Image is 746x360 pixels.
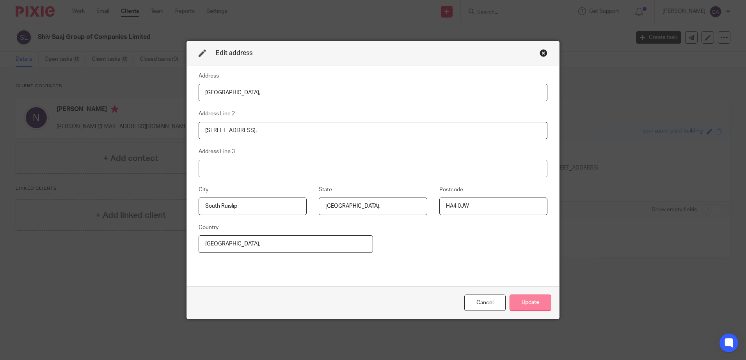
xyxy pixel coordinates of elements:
label: City [199,186,208,194]
label: State [319,186,332,194]
button: Update [510,295,551,311]
span: Edit address [216,50,252,56]
div: Close this dialog window [540,49,547,57]
div: Close this dialog window [464,295,506,311]
label: Postcode [439,186,463,194]
label: Address Line 2 [199,110,235,118]
label: Address [199,72,219,80]
label: Address Line 3 [199,148,235,155]
label: Country [199,224,218,231]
